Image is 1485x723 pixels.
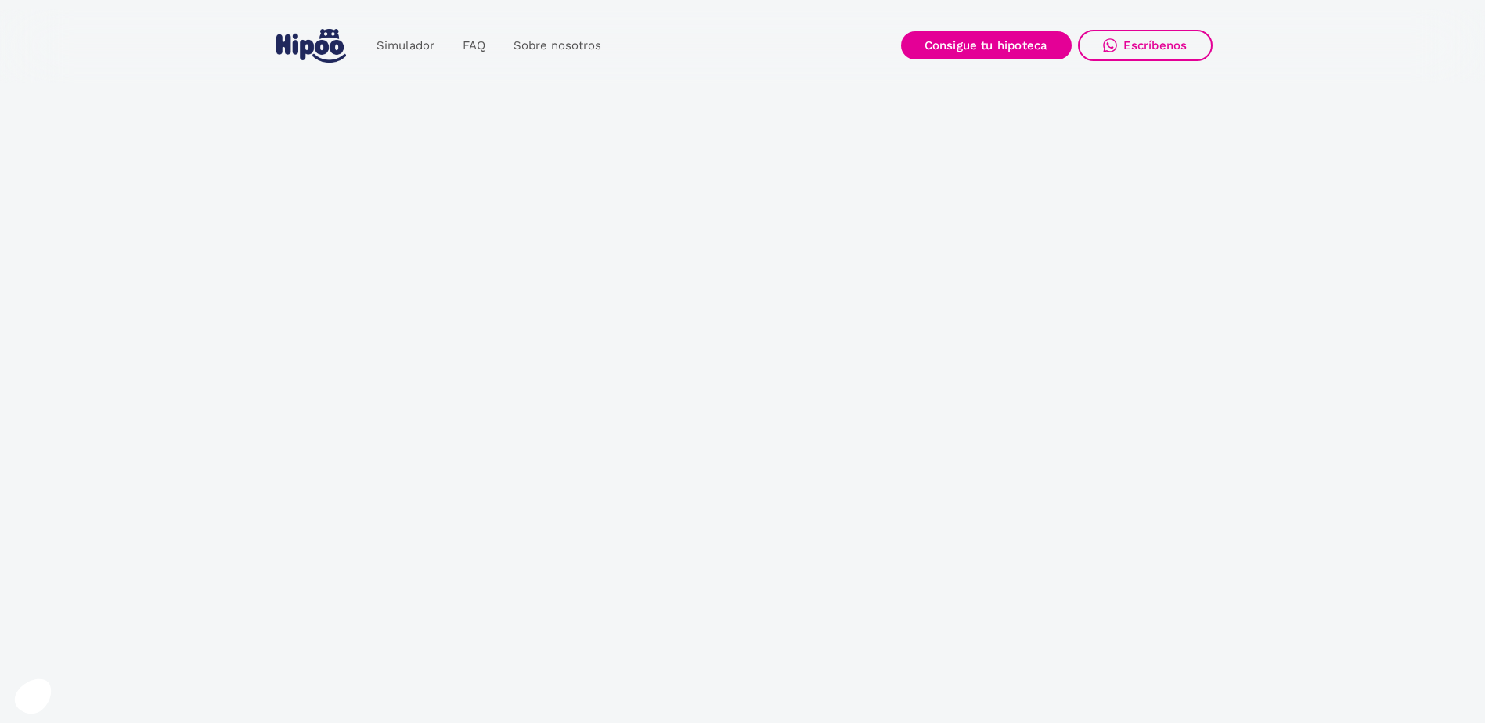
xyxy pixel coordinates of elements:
[273,23,350,69] a: home
[1078,30,1213,61] a: Escríbenos
[499,31,615,61] a: Sobre nosotros
[449,31,499,61] a: FAQ
[362,31,449,61] a: Simulador
[901,31,1072,59] a: Consigue tu hipoteca
[1123,38,1188,52] div: Escríbenos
